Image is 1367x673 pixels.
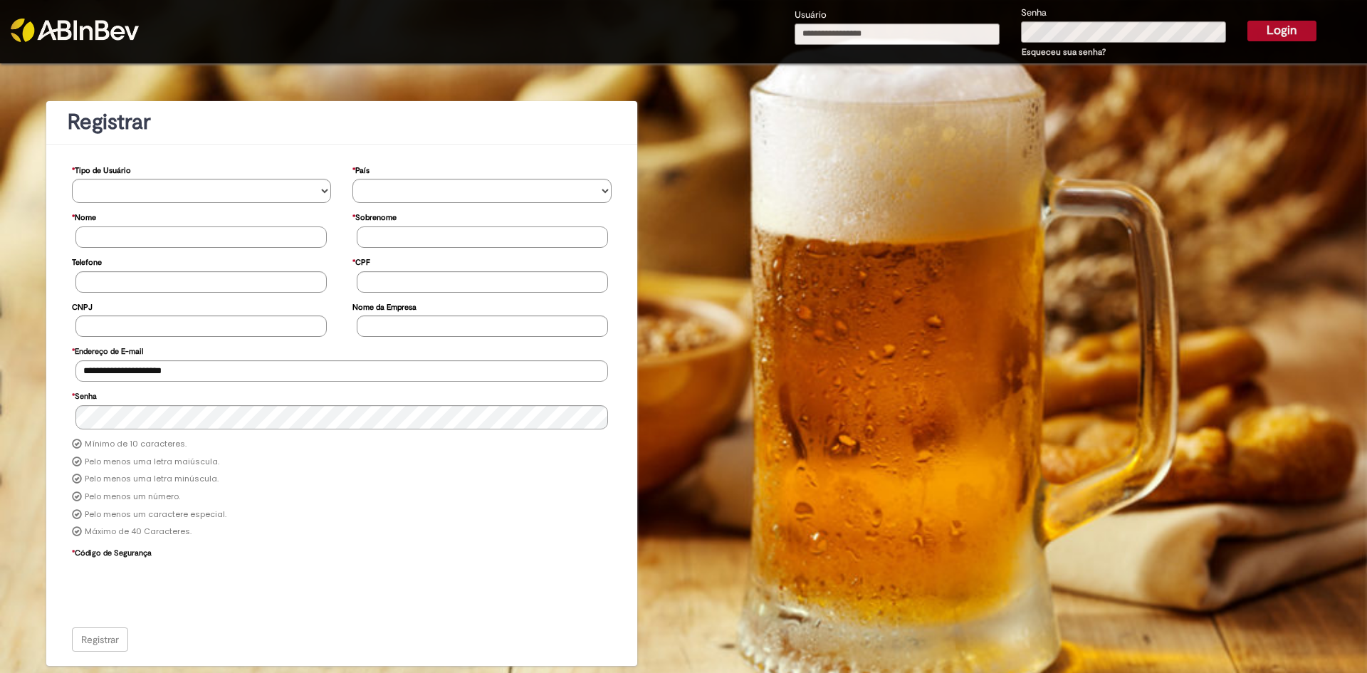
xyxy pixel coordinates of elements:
img: ABInbev-white.png [11,19,139,42]
label: Nome da Empresa [352,296,417,316]
label: Pelo menos um número. [85,491,180,503]
label: Pelo menos uma letra maiúscula. [85,457,219,468]
label: Endereço de E-mail [72,340,143,360]
h1: Registrar [68,110,616,134]
label: Senha [1021,6,1047,20]
label: Senha [72,385,97,405]
label: Sobrenome [352,206,397,226]
button: Login [1247,21,1316,41]
label: CNPJ [72,296,93,316]
label: Pelo menos um caractere especial. [85,509,226,521]
label: Máximo de 40 Caracteres. [85,526,192,538]
label: Pelo menos uma letra minúscula. [85,474,219,485]
iframe: reCAPTCHA [75,562,292,617]
label: Usuário [795,9,827,22]
label: País [352,159,370,179]
label: Nome [72,206,96,226]
a: Esqueceu sua senha? [1022,46,1106,58]
label: Código de Segurança [72,541,152,562]
label: Telefone [72,251,102,271]
label: Mínimo de 10 caracteres. [85,439,187,450]
label: CPF [352,251,370,271]
label: Tipo de Usuário [72,159,131,179]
